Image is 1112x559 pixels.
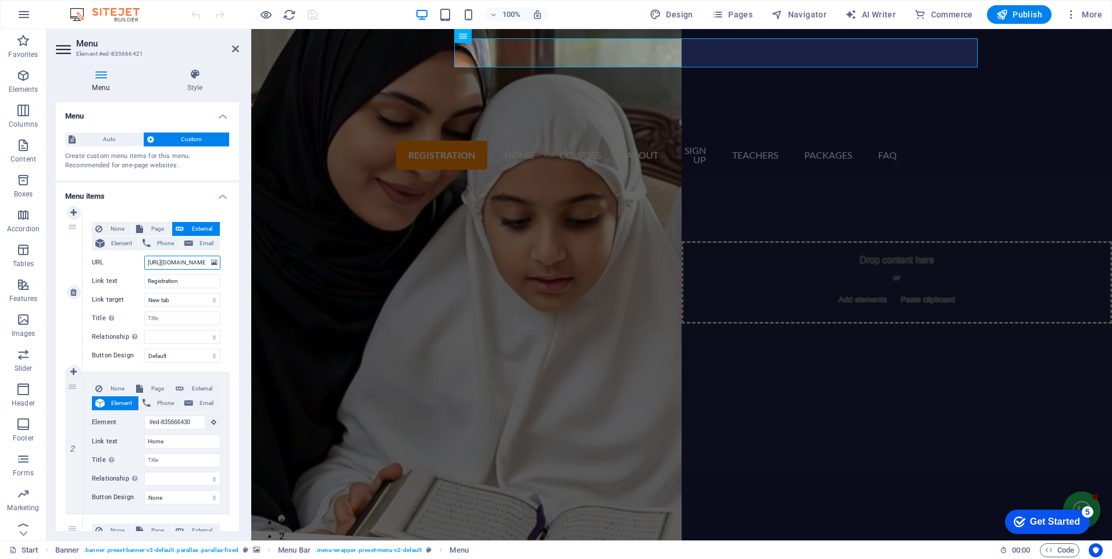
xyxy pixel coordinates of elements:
[27,500,34,507] button: 2
[7,503,39,513] p: Marketing
[645,5,698,24] button: Design
[27,486,34,493] button: 1
[55,543,469,557] nav: breadcrumb
[76,38,239,49] h2: Menu
[154,236,177,250] span: Phone
[910,5,978,24] button: Commerce
[106,222,129,236] span: None
[133,222,172,236] button: Page
[13,259,34,268] p: Tables
[12,329,35,338] p: Images
[9,120,38,129] p: Columns
[645,5,698,24] div: Design (Ctrl+Alt+Y)
[15,364,33,373] p: Slider
[154,396,177,410] span: Phone
[707,5,757,24] button: Pages
[79,132,140,146] span: Auto
[9,85,38,94] p: Elements
[56,182,239,203] h4: Menu items
[13,468,34,478] p: Forms
[9,294,37,303] p: Features
[92,490,144,504] label: Button Design
[187,222,216,236] span: External
[484,8,526,21] button: 100%
[1012,543,1030,557] span: 00 00
[1089,543,1103,557] button: Usercentrics
[243,547,248,553] i: This element is a customizable preset
[86,2,98,14] div: 5
[34,13,84,23] div: Get Started
[767,5,831,24] button: Navigator
[144,311,220,325] input: Title
[92,349,144,363] label: Button Design
[9,543,38,557] a: Click to cancel selection. Double-click to open Pages
[144,132,230,146] button: Custom
[92,524,132,537] button: None
[84,543,238,557] span: . banner .preset-banner-v3-default .parallax .parallax-fixed
[426,547,432,553] i: This element is a customizable preset
[8,50,38,59] p: Favorites
[108,396,135,410] span: Element
[282,8,296,21] button: reload
[187,382,216,396] span: External
[9,6,94,30] div: Get Started 5 items remaining, 0% complete
[181,236,220,250] button: Email
[92,415,144,429] label: Element
[315,543,422,557] span: . menu-wrapper .preset-menu-v2-default
[812,463,849,500] button: Open chat window
[278,543,311,557] span: Click to select. Double-click to edit
[92,222,132,236] button: None
[7,224,40,234] p: Accordion
[283,8,296,21] i: Reload page
[197,396,216,410] span: Email
[450,543,468,557] span: Click to select. Double-click to edit
[144,435,220,449] input: Link text...
[67,8,154,21] img: Editor Logo
[13,433,34,443] p: Footer
[139,396,180,410] button: Phone
[144,415,205,429] input: No element chosen
[92,256,144,270] label: URL
[172,222,220,236] button: External
[144,453,220,467] input: Title
[987,5,1052,24] button: Publish
[532,9,543,20] i: On resize automatically adjust zoom level to fit chosen device.
[1045,543,1074,557] span: Code
[502,8,521,21] h6: 100%
[92,382,132,396] button: None
[92,236,138,250] button: Element
[172,382,220,396] button: External
[106,382,129,396] span: None
[147,382,168,396] span: Page
[996,9,1042,20] span: Publish
[144,274,220,288] input: Link text...
[139,236,180,250] button: Phone
[92,472,144,486] label: Relationship
[197,236,216,250] span: Email
[92,330,144,344] label: Relationship
[1065,9,1102,20] span: More
[1020,546,1022,554] span: :
[76,49,216,59] h3: Element #ed-835666421
[12,399,35,408] p: Header
[65,152,230,171] div: Create custom menu items for this menu. Recommended for one-page websites.
[92,311,144,325] label: Title
[147,524,168,537] span: Page
[187,524,216,537] span: External
[845,9,896,20] span: AI Writer
[92,453,144,467] label: Title
[1040,543,1079,557] button: Code
[253,547,260,553] i: This element contains a background
[1000,543,1031,557] h6: Session time
[108,236,135,250] span: Element
[65,132,143,146] button: Auto
[133,524,172,537] button: Page
[181,396,220,410] button: Email
[55,543,80,557] span: Click to select. Double-click to edit
[172,524,220,537] button: External
[56,102,239,123] h4: Menu
[158,132,226,146] span: Custom
[1061,5,1107,24] button: More
[840,5,900,24] button: AI Writer
[92,293,144,307] label: Link target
